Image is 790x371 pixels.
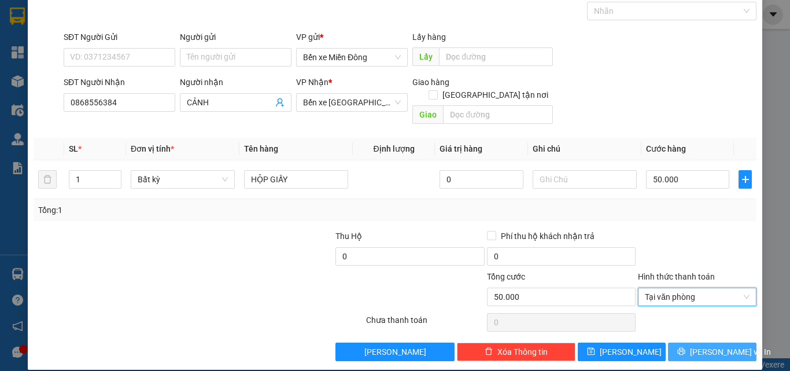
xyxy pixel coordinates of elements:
[440,170,523,189] input: 0
[690,346,771,358] span: [PERSON_NAME] và In
[528,138,641,160] th: Ghi chú
[587,347,595,357] span: save
[296,78,328,87] span: VP Nhận
[180,31,291,43] div: Người gửi
[244,144,278,153] span: Tên hàng
[739,170,752,189] button: plus
[131,144,174,153] span: Đơn vị tính
[677,347,685,357] span: printer
[364,346,426,358] span: [PERSON_NAME]
[457,343,575,361] button: deleteXóa Thông tin
[412,47,439,66] span: Lấy
[496,230,599,243] span: Phí thu hộ khách nhận trả
[244,170,348,189] input: VD: Bàn, Ghế
[64,31,175,43] div: SĐT Người Gửi
[365,314,486,334] div: Chưa thanh toán
[438,89,553,101] span: [GEOGRAPHIC_DATA] tận nơi
[638,272,715,281] label: Hình thức thanh toán
[439,47,553,66] input: Dọc đường
[6,6,168,49] li: Rạng Đông Buslines
[138,171,228,188] span: Bất kỳ
[335,232,362,241] span: Thu Hộ
[497,346,548,358] span: Xóa Thông tin
[303,94,401,111] span: Bến xe Quảng Ngãi
[275,98,285,107] span: user-add
[64,76,175,89] div: SĐT Người Nhận
[440,144,482,153] span: Giá trị hàng
[296,31,408,43] div: VP gửi
[533,170,637,189] input: Ghi Chú
[69,144,78,153] span: SL
[303,49,401,66] span: Bến xe Miền Đông
[578,343,666,361] button: save[PERSON_NAME]
[373,144,414,153] span: Định lượng
[38,170,57,189] button: delete
[412,78,449,87] span: Giao hàng
[6,63,80,88] li: VP Bến xe Miền Đông
[335,343,454,361] button: [PERSON_NAME]
[80,63,154,101] li: VP Bến xe [GEOGRAPHIC_DATA]
[180,76,291,89] div: Người nhận
[38,204,306,216] div: Tổng: 1
[412,32,446,42] span: Lấy hàng
[443,105,553,124] input: Dọc đường
[485,347,493,357] span: delete
[646,144,686,153] span: Cước hàng
[739,175,751,184] span: plus
[600,346,662,358] span: [PERSON_NAME]
[668,343,756,361] button: printer[PERSON_NAME] và In
[487,272,525,281] span: Tổng cước
[645,288,750,306] span: Tại văn phòng
[412,105,443,124] span: Giao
